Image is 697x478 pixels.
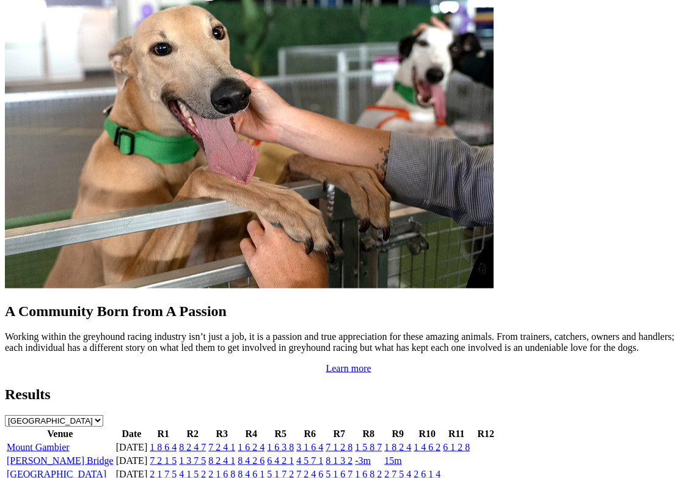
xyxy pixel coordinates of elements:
[325,428,353,440] th: R7
[267,455,294,466] a: 6 4 2 1
[5,331,692,353] p: Working within the greyhound racing industry isn’t just a job, it is a passion and true appreciat...
[208,442,235,452] a: 7 2 4 1
[149,428,177,440] th: R1
[238,442,265,452] a: 1 6 2 4
[6,428,114,440] th: Venue
[414,442,440,452] a: 1 4 6 2
[150,455,177,466] a: 7 2 1 5
[266,428,294,440] th: R5
[442,428,470,440] th: R11
[326,455,352,466] a: 8 1 3 2
[443,442,470,452] a: 6 1 2 8
[384,442,411,452] a: 1 8 2 4
[326,442,352,452] a: 7 1 2 8
[355,455,371,466] a: -3m
[5,386,692,403] h2: Results
[384,455,401,466] a: 15m
[5,303,692,320] h2: A Community Born from A Passion
[413,428,441,440] th: R10
[179,442,206,452] a: 8 2 4 7
[115,428,148,440] th: Date
[355,442,382,452] a: 1 5 8 7
[115,455,148,467] td: [DATE]
[296,428,324,440] th: R6
[384,428,412,440] th: R9
[7,442,70,452] a: Mount Gambier
[354,428,382,440] th: R8
[237,428,265,440] th: R4
[179,455,206,466] a: 1 3 7 5
[208,455,235,466] a: 8 2 4 1
[7,455,114,466] a: [PERSON_NAME] Bridge
[267,442,294,452] a: 1 6 3 8
[296,442,323,452] a: 3 1 6 4
[150,442,177,452] a: 1 8 6 4
[326,363,371,373] a: Learn more
[208,428,236,440] th: R3
[178,428,206,440] th: R2
[115,441,148,454] td: [DATE]
[296,455,323,466] a: 4 5 7 1
[238,455,265,466] a: 8 4 2 6
[472,428,500,440] th: R12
